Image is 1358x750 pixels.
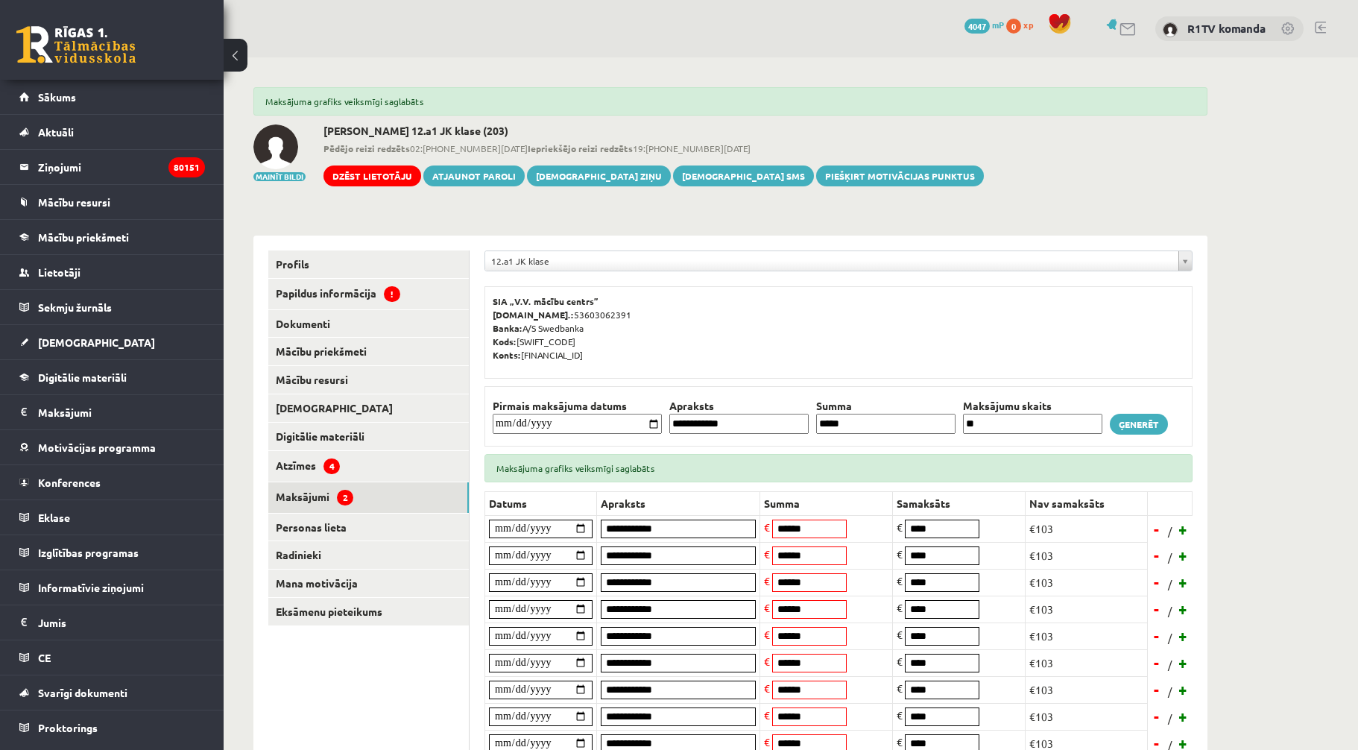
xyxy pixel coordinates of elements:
[268,279,469,309] a: Papildus informācija!
[1026,569,1148,596] td: €103
[1026,676,1148,703] td: €103
[19,395,205,429] a: Maksājumi
[38,546,139,559] span: Izglītības programas
[528,142,633,154] b: Iepriekšējo reizi redzēts
[666,398,812,414] th: Apraksts
[253,125,298,169] img: Viktors Namkajs Berezovskis
[19,220,205,254] a: Mācību priekšmeti
[16,26,136,63] a: Rīgas 1. Tālmācības vidusskola
[19,710,205,745] a: Proktorings
[1163,22,1178,37] img: R1TV komanda
[1026,703,1148,730] td: €103
[268,482,469,513] a: Maksājumi2
[992,19,1004,31] span: mP
[485,491,597,515] th: Datums
[423,166,525,186] a: Atjaunot paroli
[893,491,1026,515] th: Samaksāts
[964,19,1004,31] a: 4047 mP
[493,294,1184,362] p: 53603062391 A/S Swedbanka [SWIFT_CODE] [FINANCIAL_ID]
[1166,684,1174,699] span: /
[1176,544,1191,567] a: +
[268,394,469,422] a: [DEMOGRAPHIC_DATA]
[897,574,903,587] span: €
[1176,598,1191,620] a: +
[323,166,421,186] a: Dzēst lietotāju
[493,295,599,307] b: SIA „V.V. mācību centrs”
[1166,523,1174,539] span: /
[38,335,155,349] span: [DEMOGRAPHIC_DATA]
[1026,542,1148,569] td: €103
[19,640,205,675] a: CE
[1023,19,1033,31] span: xp
[493,309,574,321] b: [DOMAIN_NAME].:
[38,616,66,629] span: Jumis
[897,601,903,614] span: €
[38,90,76,104] span: Sākums
[1149,625,1164,647] a: -
[268,366,469,394] a: Mācību resursi
[493,335,517,347] b: Kods:
[897,655,903,668] span: €
[1149,544,1164,567] a: -
[268,570,469,597] a: Mana motivācija
[1149,598,1164,620] a: -
[764,520,770,534] span: €
[1166,576,1174,592] span: /
[897,735,903,749] span: €
[959,398,1106,414] th: Maksājumu skaits
[493,349,521,361] b: Konts:
[19,255,205,289] a: Lietotāji
[323,458,340,474] span: 4
[268,514,469,541] a: Personas lieta
[38,686,127,699] span: Svarīgi dokumenti
[484,454,1193,482] div: Maksājuma grafiks veiksmīgi saglabāts
[38,721,98,734] span: Proktorings
[38,125,74,139] span: Aktuāli
[597,491,760,515] th: Apraksts
[1006,19,1021,34] span: 0
[268,423,469,450] a: Digitālie materiāli
[323,125,984,137] h2: [PERSON_NAME] 12.a1 JK klase (203)
[1166,710,1174,726] span: /
[764,628,770,641] span: €
[1006,19,1040,31] a: 0 xp
[491,251,1172,271] span: 12.a1 JK klase
[19,325,205,359] a: [DEMOGRAPHIC_DATA]
[253,87,1207,116] div: Maksājuma grafiks veiksmīgi saglabāts
[19,290,205,324] a: Sekmju žurnāls
[816,166,984,186] a: Piešķirt motivācijas punktus
[1176,625,1191,647] a: +
[19,430,205,464] a: Motivācijas programma
[168,157,205,177] i: 80151
[527,166,671,186] a: [DEMOGRAPHIC_DATA] ziņu
[19,570,205,605] a: Informatīvie ziņojumi
[897,628,903,641] span: €
[268,598,469,625] a: Eksāmenu pieteikums
[38,395,205,429] legend: Maksājumi
[812,398,959,414] th: Summa
[1026,491,1148,515] th: Nav samaksāts
[38,265,80,279] span: Lietotāji
[253,172,306,181] button: Mainīt bildi
[268,451,469,482] a: Atzīmes4
[19,605,205,640] a: Jumis
[323,142,410,154] b: Pēdējo reizi redzēts
[764,708,770,722] span: €
[897,520,903,534] span: €
[384,286,400,302] span: !
[38,300,112,314] span: Sekmju žurnāls
[1166,549,1174,565] span: /
[19,675,205,710] a: Svarīgi dokumenti
[1176,678,1191,701] a: +
[19,465,205,500] a: Konferences
[1176,652,1191,674] a: +
[268,310,469,338] a: Dokumenti
[38,441,156,454] span: Motivācijas programma
[337,490,353,505] span: 2
[19,535,205,570] a: Izglītības programas
[897,547,903,561] span: €
[38,476,101,489] span: Konferences
[19,150,205,184] a: Ziņojumi80151
[764,547,770,561] span: €
[764,735,770,749] span: €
